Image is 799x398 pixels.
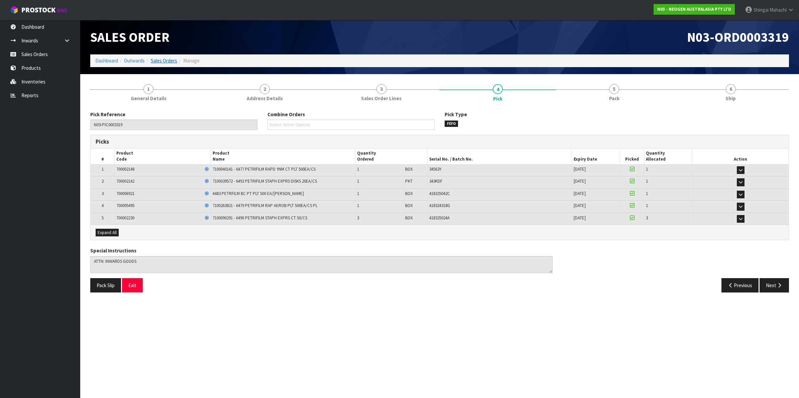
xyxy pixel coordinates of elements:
span: ProStock [21,6,55,14]
th: # [91,149,115,164]
span: 4 [493,84,503,94]
span: 418324318G [429,203,450,208]
span: 5 [609,84,619,94]
span: 4 [102,203,104,208]
span: General Details [131,95,166,102]
a: Dashboard [95,57,118,64]
button: Next [760,278,789,292]
span: [DATE] [574,215,586,221]
i: Frozen Goods [205,216,209,220]
span: 1 [357,203,359,208]
a: Sales Orders [151,57,177,64]
span: 418325024A [429,215,450,221]
span: 6 [726,84,736,94]
span: 343KDF [429,178,442,184]
span: Sales Order [90,29,169,45]
span: 7100263821 - 6479 PETRIFILM RAP AEROB PLT 500EA/CS PL [213,203,318,208]
label: Combine Orders [267,111,305,118]
strong: N03 - NEOGEN AUSTRALASIA PTY LTD [657,6,731,12]
span: 1 [646,166,648,172]
label: Special Instructions [90,247,136,254]
span: 1 [357,166,359,172]
th: Quantity Ordered [355,149,428,164]
i: Frozen Goods [205,204,209,208]
span: 1 [646,178,648,184]
th: Product Name [211,149,355,164]
th: Quantity Allocated [644,149,692,164]
span: 1 [646,203,648,208]
span: 7100040141 - 6477 PETRIFILM RAPD YNM CT PLT 500EA/CS [213,166,316,172]
span: [DATE] [574,166,586,172]
span: FEFO [445,121,458,127]
span: [DATE] [574,203,586,208]
span: 1 [646,191,648,196]
span: 700002142 [116,178,134,184]
span: PKT [405,178,413,184]
label: Pick Reference [90,111,125,118]
span: Sales Order Lines [361,95,402,102]
span: 1 [357,178,359,184]
span: N03-ORD0003319 [687,29,789,45]
span: 3 [102,191,104,196]
span: BOX [405,191,413,196]
span: Pack [609,95,619,102]
span: Pick [90,106,789,297]
span: 5 [102,215,104,221]
span: [DATE] [574,191,586,196]
span: Manage [183,57,200,64]
span: Mahachi [770,7,787,13]
a: Outwards [124,57,145,64]
span: 2 [102,178,104,184]
button: Previous [721,278,759,292]
span: 3 [357,215,359,221]
span: 3 [646,215,648,221]
span: 2 [260,84,270,94]
span: 34563Y [429,166,441,172]
i: Frozen Goods [205,179,209,184]
span: BOX [405,203,413,208]
button: Pack Slip [90,278,121,292]
img: cube-alt.png [10,6,18,14]
th: Product Code [115,149,211,164]
h3: Picks [96,139,435,145]
span: 1 [143,84,153,94]
th: Serial No. / Batch No. [428,149,572,164]
span: 7100090291 - 6490 PETRIFILM STAPH EXPRS CT 50/CS [213,215,307,221]
span: 700006921 [116,191,134,196]
span: 6483 PETRFILM BC PT PLT 500 EA/[PERSON_NAME] [213,191,304,196]
span: 418325042C [429,191,450,196]
span: Address Details [247,95,283,102]
span: Pick [493,95,502,102]
span: 700002230 [116,215,134,221]
span: 1 [102,166,104,172]
span: 7100039572 - 6492 PETRIFILM STAPH EXPRS DISKS 20EA/CS [213,178,317,184]
span: Expand All [98,230,117,235]
span: Ship [725,95,736,102]
span: 700005495 [116,203,134,208]
span: 1 [357,191,359,196]
span: 700002148 [116,166,134,172]
span: BOX [405,215,413,221]
button: Exit [122,278,143,292]
small: WMS [57,7,67,14]
th: Action [692,149,789,164]
i: Frozen Goods [205,167,209,172]
label: Pick Type [445,111,467,118]
button: Expand All [96,229,119,237]
th: Expiry Date [572,149,620,164]
span: BOX [405,166,413,172]
span: Picked [625,156,639,162]
span: Shingai [754,7,769,13]
i: Frozen Goods [205,192,209,196]
span: [DATE] [574,178,586,184]
span: 3 [376,84,386,94]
